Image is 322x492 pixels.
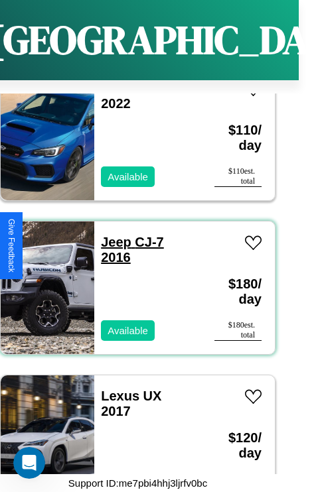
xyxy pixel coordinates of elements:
[101,389,161,418] a: Lexus UX 2017
[108,168,148,186] p: Available
[101,81,181,111] a: Subaru WRX 2022
[214,109,262,166] h3: $ 110 / day
[214,263,262,320] h3: $ 180 / day
[68,474,207,492] p: Support ID: me7pbi4hhj3ljrfv0bc
[108,322,148,339] p: Available
[214,166,262,187] div: $ 110 est. total
[214,417,262,474] h3: $ 120 / day
[214,320,262,341] div: $ 180 est. total
[13,447,45,479] iframe: Intercom live chat
[101,235,164,265] a: Jeep CJ-7 2016
[7,219,16,273] div: Give Feedback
